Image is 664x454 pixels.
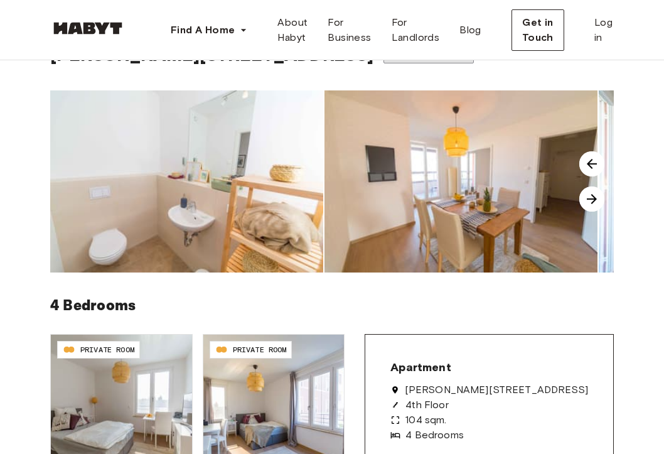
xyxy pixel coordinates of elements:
[50,293,614,319] h6: 4 Bedrooms
[161,18,257,43] button: Find A Home
[449,10,491,50] a: Blog
[382,10,450,50] a: For Landlords
[405,400,448,410] span: 4th Floor
[584,10,623,50] a: Log in
[171,23,235,38] span: Find A Home
[328,15,371,45] span: For Business
[80,344,134,355] span: PRIVATE ROOM
[405,430,464,440] span: 4 Bedrooms
[267,10,318,50] a: About Habyt
[459,23,481,38] span: Blog
[50,22,126,35] img: Habyt
[392,15,440,45] span: For Landlords
[324,90,597,273] img: image
[233,344,287,355] span: PRIVATE ROOM
[594,15,613,45] span: Log in
[277,15,308,45] span: About Habyt
[405,385,588,395] span: [PERSON_NAME][STREET_ADDRESS]
[579,151,604,176] img: image-carousel-arrow
[405,415,446,425] span: 104 sqm.
[579,186,604,212] img: image-carousel-arrow
[511,9,564,51] button: Get in Touch
[390,360,451,375] span: Apartment
[50,90,323,273] img: image
[522,15,554,45] span: Get in Touch
[318,10,381,50] a: For Business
